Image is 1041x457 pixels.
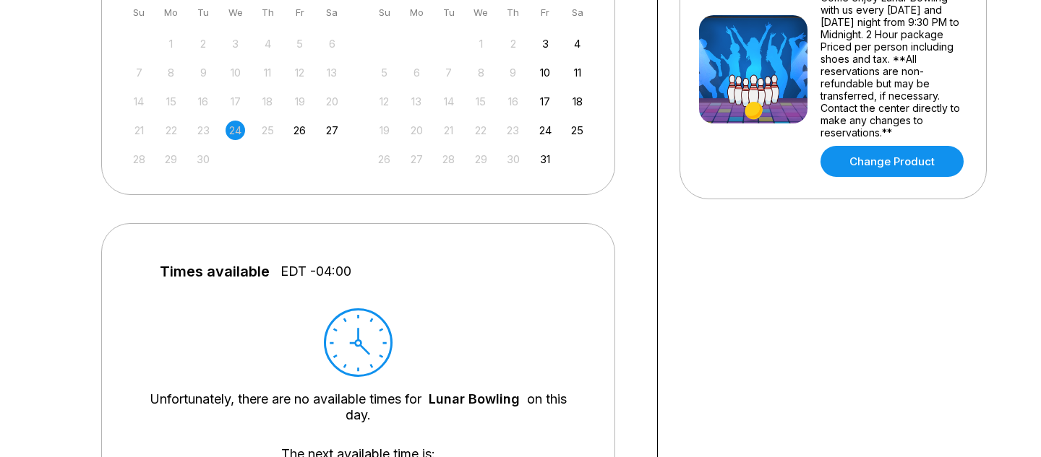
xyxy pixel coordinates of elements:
div: month 2025-10 [373,32,590,169]
div: Su [129,3,149,22]
div: Not available Wednesday, September 17th, 2025 [226,92,245,111]
div: We [226,3,245,22]
div: Not available Saturday, September 13th, 2025 [322,63,342,82]
div: Not available Sunday, October 19th, 2025 [374,121,394,140]
div: Not available Sunday, September 28th, 2025 [129,149,149,169]
div: Choose Saturday, October 11th, 2025 [567,63,587,82]
div: Not available Monday, October 27th, 2025 [407,149,427,169]
div: Not available Tuesday, September 16th, 2025 [194,92,213,111]
div: Not available Thursday, October 9th, 2025 [503,63,523,82]
div: Not available Sunday, October 5th, 2025 [374,63,394,82]
div: Su [374,3,394,22]
div: Mo [407,3,427,22]
div: month 2025-09 [127,32,344,169]
div: Th [503,3,523,22]
div: Tu [439,3,458,22]
div: Not available Friday, September 5th, 2025 [290,34,309,53]
div: Not available Tuesday, October 14th, 2025 [439,92,458,111]
div: Not available Friday, September 19th, 2025 [290,92,309,111]
div: Choose Saturday, October 18th, 2025 [567,92,587,111]
div: Not available Monday, September 8th, 2025 [161,63,181,82]
div: Not available Monday, September 15th, 2025 [161,92,181,111]
div: Not available Tuesday, September 2nd, 2025 [194,34,213,53]
div: Not available Saturday, September 6th, 2025 [322,34,342,53]
div: Not available Wednesday, September 24th, 2025 [226,121,245,140]
div: Not available Monday, October 6th, 2025 [407,63,427,82]
div: Not available Tuesday, September 23rd, 2025 [194,121,213,140]
div: Not available Wednesday, October 8th, 2025 [471,63,491,82]
div: Not available Wednesday, September 10th, 2025 [226,63,245,82]
div: Not available Sunday, September 7th, 2025 [129,63,149,82]
div: Not available Monday, September 22nd, 2025 [161,121,181,140]
div: Choose Friday, October 24th, 2025 [536,121,555,140]
div: Choose Saturday, October 25th, 2025 [567,121,587,140]
div: Not available Saturday, September 20th, 2025 [322,92,342,111]
div: Not available Monday, September 29th, 2025 [161,149,181,169]
div: Choose Saturday, September 27th, 2025 [322,121,342,140]
a: Lunar Bowling [429,391,520,406]
div: Not available Friday, September 12th, 2025 [290,63,309,82]
span: EDT -04:00 [280,264,351,279]
div: Not available Tuesday, September 9th, 2025 [194,63,213,82]
div: Not available Thursday, September 11th, 2025 [258,63,278,82]
div: Not available Wednesday, October 29th, 2025 [471,149,491,169]
div: Choose Friday, October 3rd, 2025 [536,34,555,53]
div: We [471,3,491,22]
div: Sa [322,3,342,22]
div: Th [258,3,278,22]
div: Fr [290,3,309,22]
div: Not available Monday, September 1st, 2025 [161,34,181,53]
div: Not available Sunday, September 21st, 2025 [129,121,149,140]
div: Not available Thursday, October 2nd, 2025 [503,34,523,53]
div: Not available Tuesday, October 7th, 2025 [439,63,458,82]
div: Not available Wednesday, September 3rd, 2025 [226,34,245,53]
div: Not available Sunday, September 14th, 2025 [129,92,149,111]
div: Choose Friday, September 26th, 2025 [290,121,309,140]
div: Not available Sunday, October 12th, 2025 [374,92,394,111]
div: Not available Sunday, October 26th, 2025 [374,149,394,169]
div: Not available Tuesday, October 28th, 2025 [439,149,458,169]
div: Not available Wednesday, October 1st, 2025 [471,34,491,53]
div: Fr [536,3,555,22]
div: Not available Thursday, October 23rd, 2025 [503,121,523,140]
div: Not available Monday, October 13th, 2025 [407,92,427,111]
div: Not available Thursday, September 4th, 2025 [258,34,278,53]
div: Not available Tuesday, October 21st, 2025 [439,121,458,140]
a: Change Product [821,146,964,177]
div: Not available Monday, October 20th, 2025 [407,121,427,140]
div: Sa [567,3,587,22]
div: Choose Friday, October 31st, 2025 [536,149,555,169]
div: Not available Tuesday, September 30th, 2025 [194,149,213,169]
div: Not available Wednesday, October 22nd, 2025 [471,121,491,140]
div: Not available Thursday, September 25th, 2025 [258,121,278,140]
div: Choose Saturday, October 4th, 2025 [567,34,587,53]
div: Mo [161,3,181,22]
div: Not available Wednesday, October 15th, 2025 [471,92,491,111]
span: Times available [160,264,270,279]
div: Choose Friday, October 10th, 2025 [536,63,555,82]
div: Tu [194,3,213,22]
img: Lunar Bowling [699,15,807,123]
div: Choose Friday, October 17th, 2025 [536,92,555,111]
div: Unfortunately, there are no available times for on this day. [145,391,571,423]
div: Not available Thursday, October 16th, 2025 [503,92,523,111]
div: Not available Thursday, October 30th, 2025 [503,149,523,169]
div: Not available Thursday, September 18th, 2025 [258,92,278,111]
